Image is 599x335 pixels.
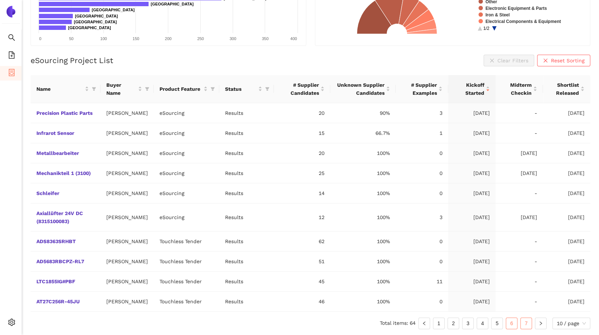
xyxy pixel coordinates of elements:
li: 1 [433,318,445,329]
text: Iron & Steel [485,12,510,17]
h2: eSourcing Project List [31,55,113,66]
span: filter [210,87,215,91]
td: [DATE] [543,163,590,183]
span: filter [209,83,216,94]
td: [DATE] [448,183,496,203]
li: 4 [477,318,488,329]
li: 5 [491,318,503,329]
td: 20 [274,143,330,163]
td: [DATE] [543,252,590,272]
td: 15 [274,123,330,143]
td: [PERSON_NAME] [101,163,154,183]
td: [DATE] [448,163,496,183]
td: [DATE] [496,163,543,183]
td: [DATE] [543,103,590,123]
text: 1/2 [483,26,489,31]
td: 0 [396,183,448,203]
th: this column's title is Midterm Checkin,this column is sortable [496,75,543,103]
td: 100% [330,252,395,272]
span: container [8,66,15,81]
td: 51 [274,252,330,272]
td: Results [219,183,274,203]
td: 0 [396,143,448,163]
span: right [539,321,543,326]
span: Kickoff Started [454,81,484,97]
td: [DATE] [448,252,496,272]
td: [PERSON_NAME] [101,272,154,292]
li: 3 [462,318,474,329]
button: right [535,318,547,329]
span: Name [36,85,83,93]
td: 100% [330,143,395,163]
td: Results [219,231,274,252]
a: 1 [433,318,444,329]
td: - [496,231,543,252]
li: Total items: 64 [380,318,415,329]
button: closeClear Filters [484,55,534,66]
td: [DATE] [543,292,590,312]
td: 100% [330,183,395,203]
text: 0 [39,36,42,41]
td: 100% [330,272,395,292]
td: 0 [396,292,448,312]
td: Results [219,103,274,123]
td: Results [219,143,274,163]
th: this column's title is # Supplier Examples,this column is sortable [396,75,448,103]
td: 0 [396,163,448,183]
td: [PERSON_NAME] [101,203,154,231]
td: 0 [396,231,448,252]
span: filter [145,87,149,91]
li: 6 [506,318,517,329]
td: - [496,252,543,272]
button: left [418,318,430,329]
td: 14 [274,183,330,203]
td: 100% [330,163,395,183]
td: Results [219,123,274,143]
td: [DATE] [543,183,590,203]
text: [GEOGRAPHIC_DATA] [151,2,194,6]
td: - [496,272,543,292]
td: [DATE] [543,143,590,163]
span: Buyer Name [106,81,137,97]
td: [DATE] [448,123,496,143]
td: Results [219,203,274,231]
th: this column's title is Unknown Supplier Candidates,this column is sortable [330,75,395,103]
td: Touchless Tender [154,272,219,292]
td: - [496,292,543,312]
td: [PERSON_NAME] [101,252,154,272]
td: [DATE] [496,143,543,163]
td: [DATE] [448,231,496,252]
td: Results [219,272,274,292]
td: [DATE] [543,123,590,143]
span: Product Feature [159,85,202,93]
td: 100% [330,292,395,312]
th: this column's title is Name,this column is sortable [31,75,101,103]
text: 350 [262,36,268,41]
td: 46 [274,292,330,312]
span: 10 / page [557,318,586,329]
text: [GEOGRAPHIC_DATA] [92,8,135,12]
span: Status [225,85,257,93]
span: filter [143,79,151,98]
td: eSourcing [154,163,219,183]
th: this column's title is Buyer Name,this column is sortable [101,75,154,103]
td: [DATE] [448,272,496,292]
td: 3 [396,103,448,123]
text: [GEOGRAPHIC_DATA] [75,14,118,18]
td: 100% [330,203,395,231]
th: this column's title is Product Feature,this column is sortable [154,75,219,103]
td: 11 [396,272,448,292]
td: eSourcing [154,143,219,163]
td: [PERSON_NAME] [101,183,154,203]
td: [DATE] [448,103,496,123]
text: Electronic Equipment & Parts [485,6,547,11]
td: [PERSON_NAME] [101,123,154,143]
td: 12 [274,203,330,231]
a: 4 [477,318,488,329]
td: 100% [330,231,395,252]
text: 150 [133,36,139,41]
td: [PERSON_NAME] [101,143,154,163]
span: close [543,58,548,64]
td: [DATE] [543,203,590,231]
th: this column's title is # Supplier Candidates,this column is sortable [274,75,330,103]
